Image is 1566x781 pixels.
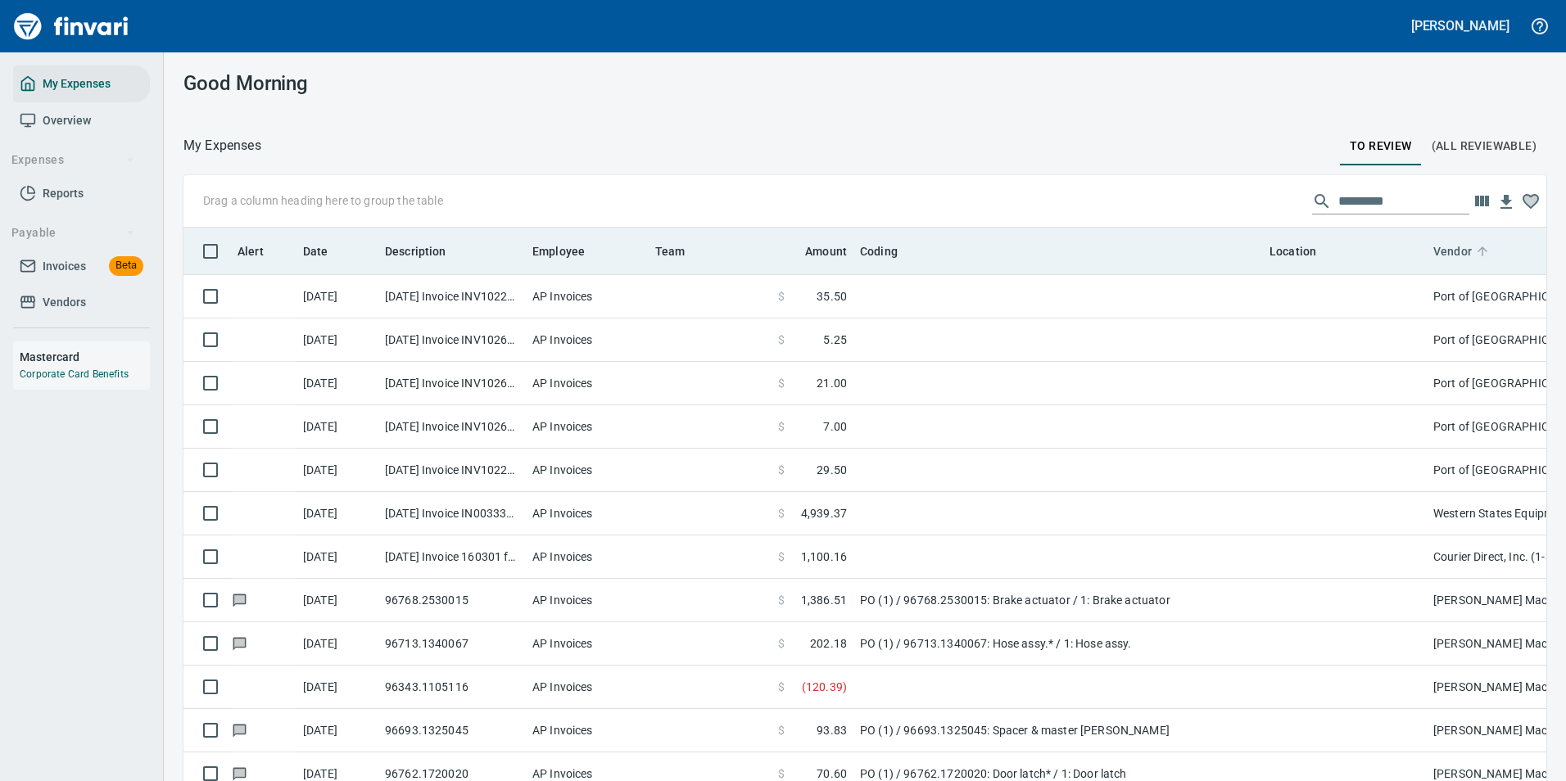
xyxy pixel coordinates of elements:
[20,368,129,380] a: Corporate Card Benefits
[43,183,84,204] span: Reports
[778,592,785,608] span: $
[860,242,919,261] span: Coding
[526,362,649,405] td: AP Invoices
[655,242,707,261] span: Team
[378,709,526,752] td: 96693.1325045
[1518,189,1543,214] button: Column choices favorited. Click to reset to default
[526,318,649,362] td: AP Invoices
[1270,242,1337,261] span: Location
[11,223,135,243] span: Payable
[823,332,847,348] span: 5.25
[296,318,378,362] td: [DATE]
[805,242,847,261] span: Amount
[1433,242,1493,261] span: Vendor
[231,768,248,779] span: Has messages
[526,405,649,449] td: AP Invoices
[296,449,378,492] td: [DATE]
[778,288,785,305] span: $
[43,292,86,313] span: Vendors
[296,666,378,709] td: [DATE]
[526,709,649,752] td: AP Invoices
[1432,136,1537,156] span: (All Reviewable)
[378,579,526,622] td: 96768.2530015
[378,666,526,709] td: 96343.1105116
[231,638,248,648] span: Has messages
[778,418,785,435] span: $
[203,192,443,209] p: Drag a column heading here to group the table
[810,635,847,652] span: 202.18
[532,242,606,261] span: Employee
[526,275,649,318] td: AP Invoices
[778,375,785,391] span: $
[385,242,468,261] span: Description
[778,679,785,695] span: $
[801,505,847,521] span: 4,939.37
[296,405,378,449] td: [DATE]
[526,666,649,709] td: AP Invoices
[778,635,785,652] span: $
[296,709,378,752] td: [DATE]
[43,111,91,131] span: Overview
[11,150,135,170] span: Expenses
[526,449,649,492] td: AP Invoices
[817,375,847,391] span: 21.00
[378,535,526,579] td: [DATE] Invoice 160301 from Courier Direct, Inc. (1-38011)
[1433,242,1472,261] span: Vendor
[532,242,585,261] span: Employee
[817,462,847,478] span: 29.50
[823,418,847,435] span: 7.00
[778,332,785,348] span: $
[43,74,111,94] span: My Expenses
[296,579,378,622] td: [DATE]
[1270,242,1316,261] span: Location
[784,242,847,261] span: Amount
[1350,136,1412,156] span: To Review
[385,242,446,261] span: Description
[296,535,378,579] td: [DATE]
[378,492,526,535] td: [DATE] Invoice IN003332960 from [GEOGRAPHIC_DATA] Equipment Co. (1-11113)
[526,535,649,579] td: AP Invoices
[20,348,150,366] h6: Mastercard
[378,275,526,318] td: [DATE] Invoice INV10229389 from [GEOGRAPHIC_DATA] (1-24796)
[13,102,150,139] a: Overview
[13,248,150,285] a: InvoicesBeta
[378,622,526,666] td: 96713.1340067
[231,594,248,605] span: Has messages
[1411,17,1509,34] h5: [PERSON_NAME]
[13,284,150,321] a: Vendors
[526,579,649,622] td: AP Invoices
[526,622,649,666] td: AP Invoices
[817,722,847,738] span: 93.83
[378,362,526,405] td: [DATE] Invoice INV10263634 from [GEOGRAPHIC_DATA] (1-24796)
[817,288,847,305] span: 35.50
[10,7,133,46] img: Finvari
[5,145,142,175] button: Expenses
[801,592,847,608] span: 1,386.51
[13,175,150,212] a: Reports
[183,136,261,156] p: My Expenses
[853,579,1263,622] td: PO (1) / 96768.2530015: Brake actuator / 1: Brake actuator
[860,242,898,261] span: Coding
[526,492,649,535] td: AP Invoices
[778,722,785,738] span: $
[183,136,261,156] nav: breadcrumb
[296,362,378,405] td: [DATE]
[778,462,785,478] span: $
[378,405,526,449] td: [DATE] Invoice INV10262037 from [GEOGRAPHIC_DATA] (1-24796)
[853,709,1263,752] td: PO (1) / 96693.1325045: Spacer & master [PERSON_NAME]
[238,242,264,261] span: Alert
[802,679,847,695] span: ( 120.39 )
[303,242,350,261] span: Date
[1469,189,1494,214] button: Choose columns to display
[296,622,378,666] td: [DATE]
[13,65,150,102] a: My Expenses
[5,218,142,248] button: Payable
[801,549,847,565] span: 1,100.16
[778,505,785,521] span: $
[231,725,248,735] span: Has messages
[109,256,143,275] span: Beta
[238,242,285,261] span: Alert
[778,549,785,565] span: $
[43,256,86,277] span: Invoices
